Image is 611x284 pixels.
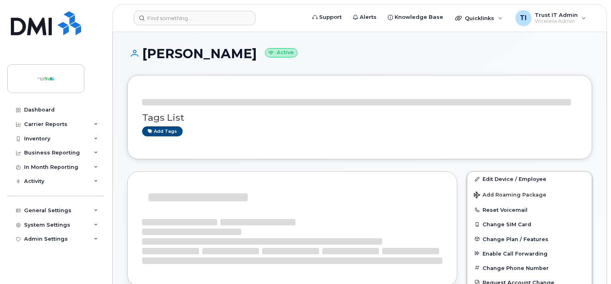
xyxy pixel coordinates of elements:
[127,47,592,61] h1: [PERSON_NAME]
[142,126,183,136] a: Add tags
[467,232,592,246] button: Change Plan / Features
[467,261,592,275] button: Change Phone Number
[467,203,592,217] button: Reset Voicemail
[467,186,592,203] button: Add Roaming Package
[467,217,592,231] button: Change SIM Card
[483,236,548,242] span: Change Plan / Features
[483,250,548,256] span: Enable Call Forwarding
[142,113,577,123] h3: Tags List
[467,246,592,261] button: Enable Call Forwarding
[265,48,297,57] small: Active
[474,192,546,199] span: Add Roaming Package
[467,172,592,186] a: Edit Device / Employee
